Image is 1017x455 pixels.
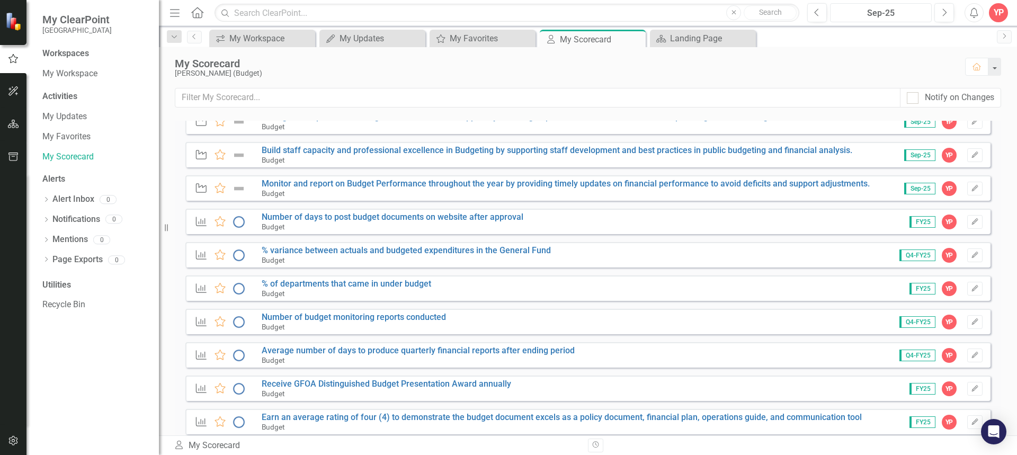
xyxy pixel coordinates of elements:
a: Average number of days to produce quarterly financial reports after ending period [262,345,575,355]
input: Filter My Scorecard... [175,88,900,108]
small: Budget [262,423,284,431]
a: Build staff capacity and professional excellence in Budgeting by supporting staff development and... [262,145,852,155]
button: YP [989,3,1008,22]
div: Notify on Changes [925,92,994,104]
div: My Scorecard [174,440,580,452]
div: Alerts [42,173,148,185]
small: Budget [262,189,284,198]
span: Search [759,8,782,16]
img: No Information [232,216,246,228]
small: [GEOGRAPHIC_DATA] [42,26,112,34]
span: Q4-FY25 [899,249,935,261]
button: Sep-25 [830,3,932,22]
div: YP [942,315,957,329]
a: Landing Page [653,32,753,45]
span: Sep-25 [904,149,935,161]
span: My ClearPoint [42,13,112,26]
div: YP [942,181,957,196]
div: YP [942,114,957,129]
div: Sep-25 [834,7,928,20]
a: Page Exports [52,254,103,266]
div: My Scorecard [560,33,643,46]
a: My Scorecard [42,151,148,163]
div: YP [942,381,957,396]
img: No Information [232,316,246,328]
span: FY25 [909,283,935,295]
small: Budget [262,156,284,164]
div: My Workspace [229,32,313,45]
a: Earn an average rating of four (4) to demonstrate the budget document excels as a policy document... [262,412,862,422]
span: FY25 [909,216,935,228]
a: Mentions [52,234,88,246]
a: My Favorites [42,131,148,143]
input: Search ClearPoint... [215,4,799,22]
a: My Updates [322,32,423,45]
span: Q4-FY25 [899,316,935,328]
span: FY25 [909,383,935,395]
a: Alert Inbox [52,193,94,206]
small: Budget [262,122,284,131]
div: 0 [105,215,122,224]
div: My Updates [340,32,423,45]
small: Budget [262,256,284,264]
div: YP [942,281,957,296]
div: YP [942,215,957,229]
img: Not Defined [232,149,246,162]
div: Open Intercom Messenger [981,419,1006,444]
a: Receive GFOA Distinguished Budget Presentation Award annually [262,379,511,389]
a: My Updates [42,111,148,123]
div: 0 [93,235,110,244]
a: % of departments that came in under budget [262,279,431,289]
div: My Favorites [450,32,533,45]
img: No Information [232,349,246,362]
small: Budget [262,289,284,298]
small: Budget [262,323,284,331]
small: Budget [262,389,284,398]
img: ClearPoint Strategy [5,12,24,31]
img: No Information [232,249,246,262]
img: No Information [232,282,246,295]
div: 0 [108,255,125,264]
img: Not Defined [232,182,246,195]
a: Notifications [52,213,100,226]
button: Search [744,5,797,20]
img: No Information [232,382,246,395]
div: [PERSON_NAME] (Budget) [175,69,954,77]
a: Monitor and report on Budget Performance throughout the year by providing timely updates on finan... [262,179,870,189]
span: FY25 [909,416,935,428]
span: Sep-25 [904,116,935,128]
a: % variance between actuals and budgeted expenditures in the General Fund [262,245,551,255]
small: Budget [262,356,284,364]
a: My Workspace [212,32,313,45]
a: Recycle Bin [42,299,148,311]
small: Budget [262,222,284,231]
a: Number of budget monitoring reports conducted [262,312,446,322]
img: Not Defined [232,115,246,128]
div: 0 [100,195,117,204]
a: My Workspace [42,68,148,80]
a: Number of days to post budget documents on website after approval [262,212,523,222]
div: YP [942,415,957,430]
div: Workspaces [42,48,89,60]
a: My Favorites [432,32,533,45]
div: Landing Page [670,32,753,45]
span: Sep-25 [904,183,935,194]
img: No Information [232,416,246,429]
div: YP [942,348,957,363]
div: YP [942,248,957,263]
div: Activities [42,91,148,103]
div: YP [942,148,957,163]
span: Q4-FY25 [899,350,935,361]
div: My Scorecard [175,58,954,69]
div: Utilities [42,279,148,291]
